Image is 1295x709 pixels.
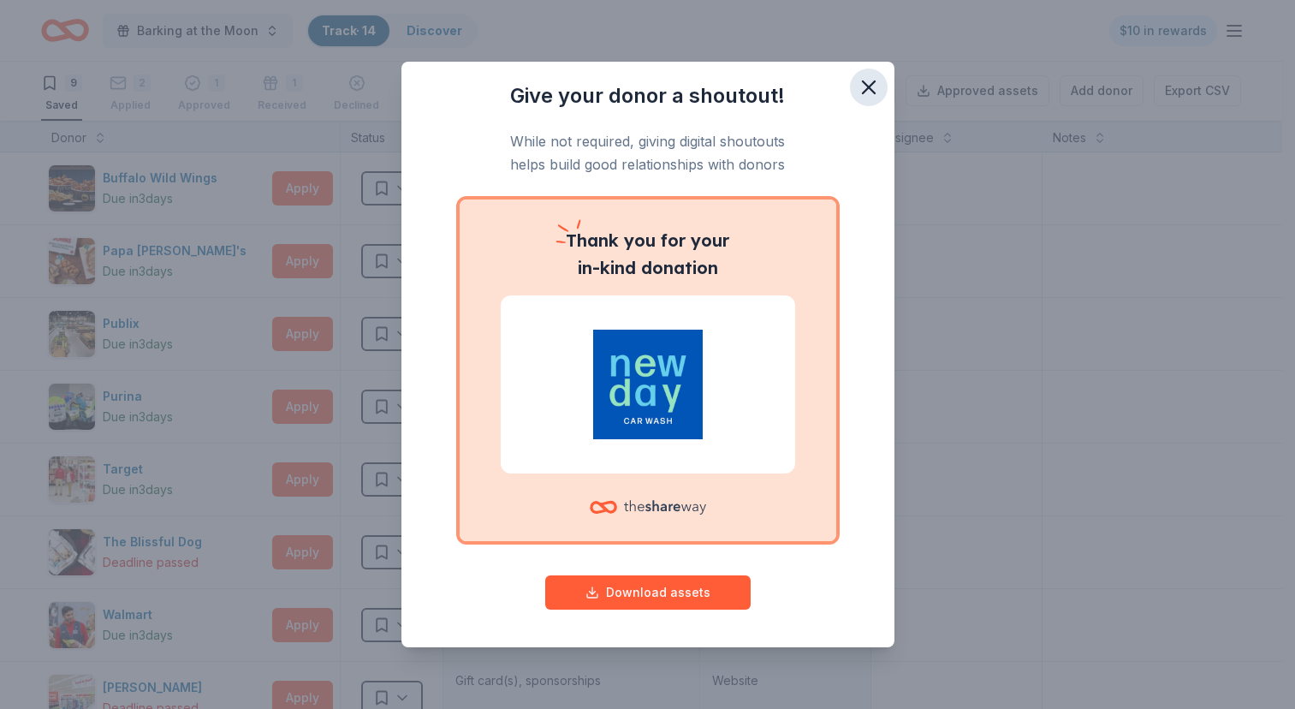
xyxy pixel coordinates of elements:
[436,82,860,110] h3: Give your donor a shoutout!
[566,229,619,251] span: Thank
[436,130,860,176] p: While not required, giving digital shoutouts helps build good relationships with donors
[545,575,751,610] button: Download assets
[521,330,775,439] img: New Day Car Wash
[501,227,795,282] p: you for your in-kind donation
